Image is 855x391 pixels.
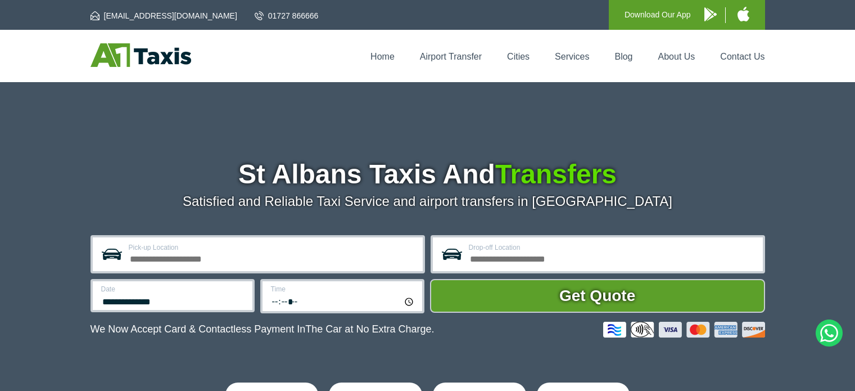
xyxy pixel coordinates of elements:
[420,52,482,61] a: Airport Transfer
[495,159,617,189] span: Transfers
[271,286,415,293] label: Time
[469,244,756,251] label: Drop-off Location
[91,43,191,67] img: A1 Taxis St Albans LTD
[603,322,765,338] img: Credit And Debit Cards
[658,52,695,61] a: About Us
[507,52,530,61] a: Cities
[91,194,765,209] p: Satisfied and Reliable Taxi Service and airport transfers in [GEOGRAPHIC_DATA]
[91,10,237,21] a: [EMAIL_ADDRESS][DOMAIN_NAME]
[704,7,717,21] img: A1 Taxis Android App
[255,10,319,21] a: 01727 866666
[91,161,765,188] h1: St Albans Taxis And
[555,52,589,61] a: Services
[101,286,246,293] label: Date
[370,52,395,61] a: Home
[720,52,764,61] a: Contact Us
[430,279,765,313] button: Get Quote
[129,244,416,251] label: Pick-up Location
[738,7,749,21] img: A1 Taxis iPhone App
[614,52,632,61] a: Blog
[625,8,691,22] p: Download Our App
[91,323,435,335] p: We Now Accept Card & Contactless Payment In
[305,323,434,335] span: The Car at No Extra Charge.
